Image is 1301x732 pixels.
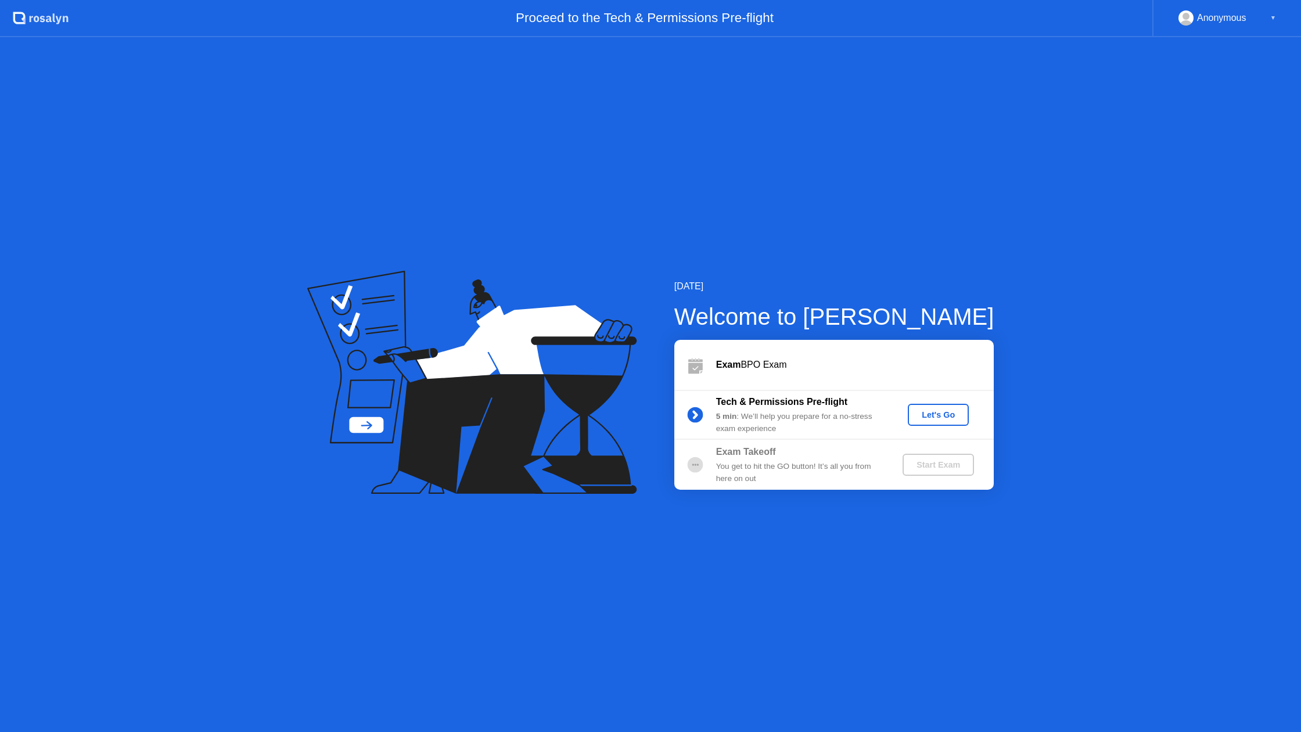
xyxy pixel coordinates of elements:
[716,360,741,369] b: Exam
[716,412,737,421] b: 5 min
[716,461,883,485] div: You get to hit the GO button! It’s all you from here on out
[1197,10,1246,26] div: Anonymous
[716,358,994,372] div: BPO Exam
[716,411,883,435] div: : We’ll help you prepare for a no-stress exam experience
[907,460,969,469] div: Start Exam
[716,397,847,407] b: Tech & Permissions Pre-flight
[908,404,969,426] button: Let's Go
[912,410,964,419] div: Let's Go
[1270,10,1276,26] div: ▼
[716,447,776,457] b: Exam Takeoff
[674,279,994,293] div: [DATE]
[903,454,974,476] button: Start Exam
[674,299,994,334] div: Welcome to [PERSON_NAME]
